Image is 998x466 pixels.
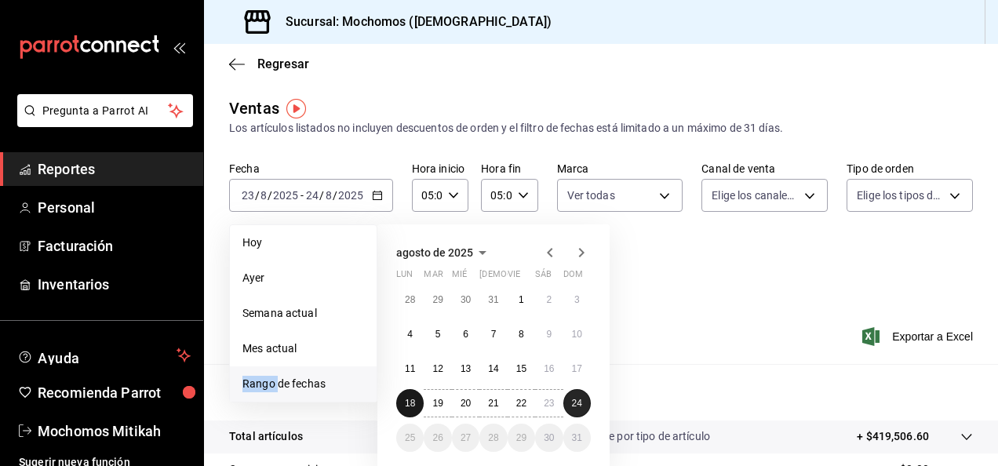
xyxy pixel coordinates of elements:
abbr: jueves [479,269,572,286]
label: Fecha [229,163,393,174]
h3: Sucursal: Mochomos ([DEMOGRAPHIC_DATA]) [273,13,552,31]
button: 4 de agosto de 2025 [396,320,424,348]
button: 21 de agosto de 2025 [479,389,507,417]
span: Semana actual [242,305,364,322]
img: Tooltip marker [286,99,306,118]
button: Exportar a Excel [865,327,973,346]
label: Tipo de orden [847,163,973,174]
a: Pregunta a Parrot AI [11,114,193,130]
abbr: lunes [396,269,413,286]
abbr: 27 de agosto de 2025 [461,432,471,443]
button: Regresar [229,56,309,71]
button: 14 de agosto de 2025 [479,355,507,383]
abbr: 22 de agosto de 2025 [516,398,526,409]
span: agosto de 2025 [396,246,473,259]
button: 23 de agosto de 2025 [535,389,563,417]
button: 7 de agosto de 2025 [479,320,507,348]
span: Facturación [38,235,191,257]
span: Ver todas [567,187,615,203]
span: Pregunta a Parrot AI [42,103,169,119]
button: 13 de agosto de 2025 [452,355,479,383]
abbr: 13 de agosto de 2025 [461,363,471,374]
button: 10 de agosto de 2025 [563,320,591,348]
input: -- [305,189,319,202]
button: 16 de agosto de 2025 [535,355,563,383]
abbr: 31 de agosto de 2025 [572,432,582,443]
button: 29 de julio de 2025 [424,286,451,314]
span: Elige los canales de venta [712,187,799,203]
span: / [268,189,272,202]
abbr: 1 de agosto de 2025 [519,294,524,305]
button: 22 de agosto de 2025 [508,389,535,417]
span: Regresar [257,56,309,71]
button: open_drawer_menu [173,41,185,53]
button: 6 de agosto de 2025 [452,320,479,348]
abbr: 29 de julio de 2025 [432,294,443,305]
span: Elige los tipos de orden [857,187,944,203]
button: 8 de agosto de 2025 [508,320,535,348]
abbr: 8 de agosto de 2025 [519,329,524,340]
abbr: 30 de agosto de 2025 [544,432,554,443]
span: Hoy [242,235,364,251]
span: Personal [38,197,191,218]
abbr: 30 de julio de 2025 [461,294,471,305]
span: Inventarios [38,274,191,295]
span: Recomienda Parrot [38,382,191,403]
span: Mes actual [242,340,364,357]
abbr: sábado [535,269,552,286]
button: 15 de agosto de 2025 [508,355,535,383]
abbr: 16 de agosto de 2025 [544,363,554,374]
abbr: 31 de julio de 2025 [488,294,498,305]
p: + $419,506.60 [857,428,929,445]
abbr: 25 de agosto de 2025 [405,432,415,443]
span: / [255,189,260,202]
abbr: domingo [563,269,583,286]
label: Marca [557,163,683,174]
abbr: 14 de agosto de 2025 [488,363,498,374]
abbr: 15 de agosto de 2025 [516,363,526,374]
abbr: 19 de agosto de 2025 [432,398,443,409]
abbr: 28 de julio de 2025 [405,294,415,305]
abbr: 18 de agosto de 2025 [405,398,415,409]
button: 5 de agosto de 2025 [424,320,451,348]
label: Canal de venta [701,163,828,174]
abbr: 24 de agosto de 2025 [572,398,582,409]
button: 17 de agosto de 2025 [563,355,591,383]
abbr: 2 de agosto de 2025 [546,294,552,305]
span: Ayuda [38,346,170,365]
button: 29 de agosto de 2025 [508,424,535,452]
abbr: 29 de agosto de 2025 [516,432,526,443]
span: Reportes [38,158,191,180]
abbr: 28 de agosto de 2025 [488,432,498,443]
button: 27 de agosto de 2025 [452,424,479,452]
button: Pregunta a Parrot AI [17,94,193,127]
span: / [319,189,324,202]
abbr: 6 de agosto de 2025 [463,329,468,340]
abbr: 12 de agosto de 2025 [432,363,443,374]
abbr: 3 de agosto de 2025 [574,294,580,305]
button: 26 de agosto de 2025 [424,424,451,452]
button: agosto de 2025 [396,243,492,262]
abbr: 4 de agosto de 2025 [407,329,413,340]
button: 28 de julio de 2025 [396,286,424,314]
label: Hora fin [481,163,537,174]
div: Ventas [229,96,279,120]
span: Mochomos Mitikah [38,420,191,442]
button: 31 de agosto de 2025 [563,424,591,452]
button: 3 de agosto de 2025 [563,286,591,314]
input: -- [260,189,268,202]
abbr: 5 de agosto de 2025 [435,329,441,340]
abbr: viernes [508,269,520,286]
button: 2 de agosto de 2025 [535,286,563,314]
button: 30 de agosto de 2025 [535,424,563,452]
span: Rango de fechas [242,376,364,392]
abbr: 17 de agosto de 2025 [572,363,582,374]
span: / [333,189,337,202]
button: 12 de agosto de 2025 [424,355,451,383]
abbr: 11 de agosto de 2025 [405,363,415,374]
abbr: 23 de agosto de 2025 [544,398,554,409]
button: 11 de agosto de 2025 [396,355,424,383]
input: ---- [337,189,364,202]
button: 1 de agosto de 2025 [508,286,535,314]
